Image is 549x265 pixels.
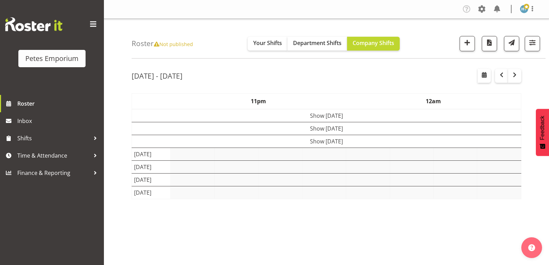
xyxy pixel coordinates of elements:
[132,173,171,186] td: [DATE]
[478,69,491,83] button: Select a specific date within the roster.
[132,109,521,122] td: Show [DATE]
[132,71,183,80] h2: [DATE] - [DATE]
[132,148,171,160] td: [DATE]
[460,36,475,51] button: Add a new shift
[248,37,287,51] button: Your Shifts
[528,244,535,251] img: help-xxl-2.png
[154,41,193,47] span: Not published
[353,39,394,47] span: Company Shifts
[504,36,519,51] button: Send a list of all shifts for the selected filtered period to all rostered employees.
[132,39,193,47] h4: Roster
[347,37,400,51] button: Company Shifts
[346,93,521,109] th: 12am
[5,17,62,31] img: Rosterit website logo
[132,122,521,135] td: Show [DATE]
[17,168,90,178] span: Finance & Reporting
[525,36,540,51] button: Filter Shifts
[132,186,171,199] td: [DATE]
[293,39,342,47] span: Department Shifts
[17,133,90,143] span: Shifts
[17,116,100,126] span: Inbox
[253,39,282,47] span: Your Shifts
[17,98,100,109] span: Roster
[132,135,521,148] td: Show [DATE]
[539,116,546,140] span: Feedback
[171,93,346,109] th: 11pm
[25,53,79,64] div: Petes Emporium
[287,37,347,51] button: Department Shifts
[132,160,171,173] td: [DATE]
[520,5,528,13] img: helena-tomlin701.jpg
[482,36,497,51] button: Download a PDF of the roster according to the set date range.
[536,109,549,156] button: Feedback - Show survey
[17,150,90,161] span: Time & Attendance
